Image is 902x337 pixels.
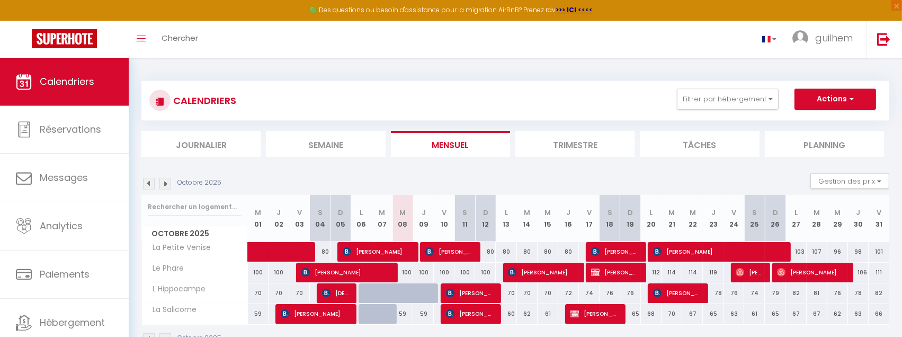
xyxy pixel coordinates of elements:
th: 24 [724,195,744,242]
th: 04 [310,195,331,242]
button: Gestion des prix [810,173,889,189]
span: Hébergement [40,316,105,329]
th: 19 [620,195,641,242]
abbr: M [255,208,261,218]
div: 62 [827,304,848,324]
span: [PERSON_NAME] [446,283,494,303]
span: [PERSON_NAME] [425,241,474,262]
p: Octobre 2025 [177,178,221,188]
th: 14 [517,195,538,242]
div: 80 [538,242,558,262]
abbr: S [462,208,467,218]
span: Réservations [40,123,101,136]
abbr: V [587,208,592,218]
th: 27 [786,195,807,242]
abbr: L [360,208,363,218]
div: 96 [827,242,848,262]
span: L Hippocampe [144,283,209,295]
span: [PERSON_NAME] [301,262,391,282]
th: 26 [765,195,785,242]
span: [PERSON_NAME] [343,241,412,262]
th: 18 [600,195,620,242]
abbr: S [608,208,612,218]
li: Trimestre [515,131,635,157]
div: 80 [558,242,579,262]
span: Octobre 2025 [142,226,247,241]
th: 23 [703,195,724,242]
th: 20 [641,195,662,242]
abbr: S [752,208,757,218]
div: 80 [475,242,496,262]
div: 70 [289,283,310,303]
div: 67 [682,304,703,324]
th: 02 [269,195,289,242]
div: 59 [413,304,434,324]
div: 76 [600,283,620,303]
div: 62 [517,304,538,324]
th: 21 [662,195,682,242]
div: 61 [744,304,765,324]
div: 82 [786,283,807,303]
div: 74 [744,283,765,303]
abbr: J [711,208,716,218]
li: Semaine [266,131,385,157]
abbr: D [628,208,633,218]
abbr: M [834,208,841,218]
span: La Salicorne [144,304,200,316]
div: 59 [248,304,269,324]
span: guilhem [815,31,853,45]
div: 79 [765,283,785,303]
span: [PERSON_NAME] [508,262,577,282]
div: 70 [248,283,269,303]
abbr: M [524,208,530,218]
th: 31 [869,195,889,242]
span: [PERSON_NAME] [736,262,763,282]
abbr: M [400,208,406,218]
div: 65 [703,304,724,324]
th: 17 [579,195,600,242]
span: [PERSON_NAME] [591,262,639,282]
li: Planning [765,131,884,157]
th: 01 [248,195,269,242]
abbr: L [794,208,798,218]
th: 15 [538,195,558,242]
span: Analytics [40,219,83,232]
div: 72 [558,283,579,303]
li: Tâches [640,131,759,157]
h3: CALENDRIERS [171,89,236,113]
abbr: V [297,208,302,218]
input: Rechercher un logement... [148,197,242,217]
div: 100 [269,263,289,282]
div: 76 [827,283,848,303]
a: Chercher [154,21,206,58]
span: Le Phare [144,263,187,274]
span: [PERSON_NAME] [591,241,639,262]
span: Chercher [162,32,198,44]
div: 61 [538,304,558,324]
th: 10 [434,195,454,242]
a: ... guilhem [784,21,866,58]
span: Messages [40,171,88,184]
div: 70 [662,304,682,324]
div: 76 [724,283,744,303]
div: 66 [869,304,889,324]
span: Calendriers [40,75,94,88]
span: [DEMOGRAPHIC_DATA][PERSON_NAME] [322,283,350,303]
th: 13 [496,195,516,242]
th: 07 [372,195,392,242]
img: ... [792,30,808,46]
div: 70 [269,283,289,303]
abbr: M [814,208,820,218]
span: [PERSON_NAME] [653,283,701,303]
div: 100 [454,263,475,282]
abbr: M [544,208,551,218]
div: 65 [620,304,641,324]
div: 67 [786,304,807,324]
li: Mensuel [391,131,510,157]
abbr: V [877,208,881,218]
div: 100 [434,263,454,282]
abbr: L [650,208,653,218]
abbr: J [422,208,426,218]
div: 114 [662,263,682,282]
th: 29 [827,195,848,242]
